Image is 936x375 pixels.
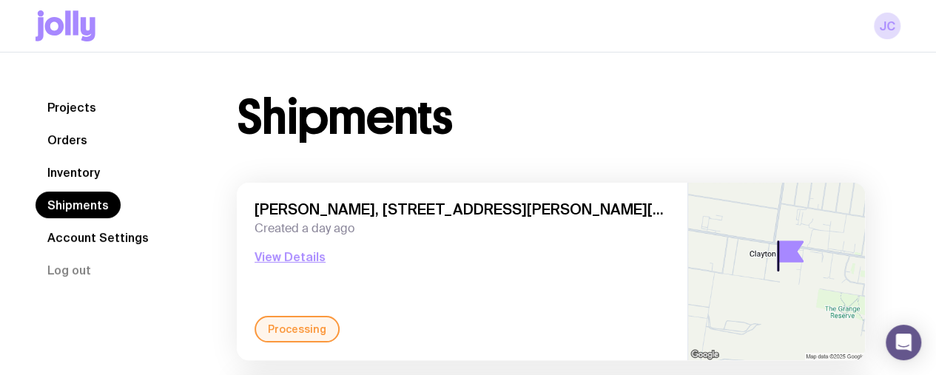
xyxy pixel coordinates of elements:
div: Processing [255,316,340,342]
a: JC [874,13,900,39]
button: View Details [255,248,326,266]
a: Shipments [36,192,121,218]
a: Orders [36,126,99,153]
span: Created a day ago [255,221,670,236]
a: Projects [36,94,108,121]
img: staticmap [688,183,865,360]
a: Inventory [36,159,112,186]
div: Open Intercom Messenger [886,325,921,360]
h1: Shipments [237,94,452,141]
span: [PERSON_NAME], [STREET_ADDRESS][PERSON_NAME][PERSON_NAME] [255,200,670,218]
button: Log out [36,257,103,283]
a: Account Settings [36,224,161,251]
